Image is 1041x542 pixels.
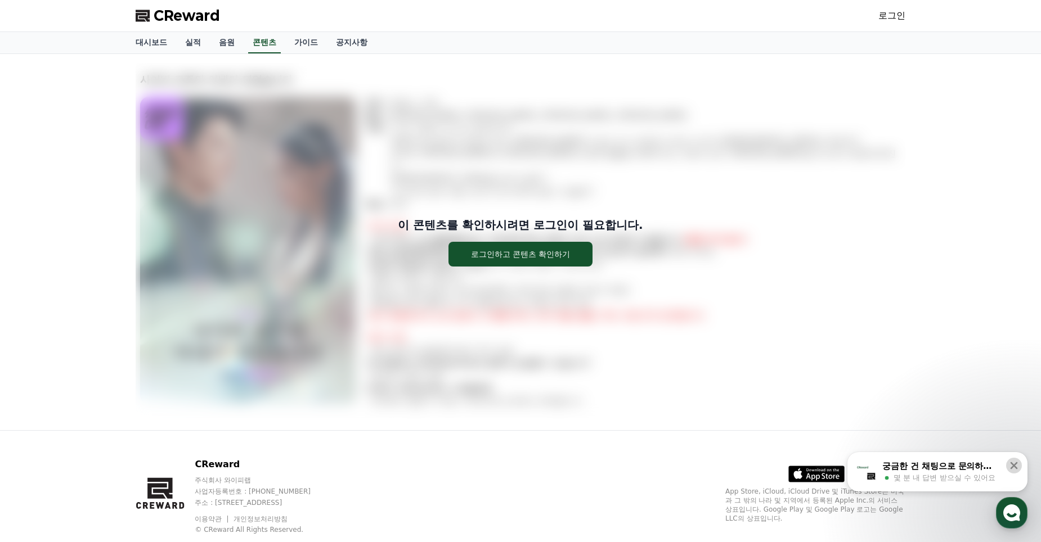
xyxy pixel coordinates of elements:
[35,373,42,382] span: 홈
[195,458,332,471] p: CReward
[448,242,593,267] button: 로그인하고 콘텐츠 확인하기
[136,7,220,25] a: CReward
[3,356,74,385] a: 홈
[154,7,220,25] span: CReward
[127,32,176,53] a: 대시보드
[195,476,332,485] p: 주식회사 와이피랩
[285,32,327,53] a: 가이드
[195,515,230,523] a: 이용약관
[195,498,332,507] p: 주소 : [STREET_ADDRESS]
[398,217,643,233] p: 이 콘텐츠를 확인하시려면 로그인이 필요합니다.
[725,487,905,523] p: App Store, iCloud, iCloud Drive 및 iTunes Store는 미국과 그 밖의 나라 및 지역에서 등록된 Apple Inc.의 서비스 상표입니다. Goo...
[74,356,145,385] a: 대화
[878,9,905,22] a: 로그인
[195,487,332,496] p: 사업자등록번호 : [PHONE_NUMBER]
[234,515,288,523] a: 개인정보처리방침
[327,32,376,53] a: 공지사항
[248,32,281,53] a: 콘텐츠
[176,32,210,53] a: 실적
[103,374,116,383] span: 대화
[210,32,244,53] a: 음원
[471,249,571,260] div: 로그인하고 콘텐츠 확인하기
[145,356,216,385] a: 설정
[174,373,187,382] span: 설정
[195,525,332,534] p: © CReward All Rights Reserved.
